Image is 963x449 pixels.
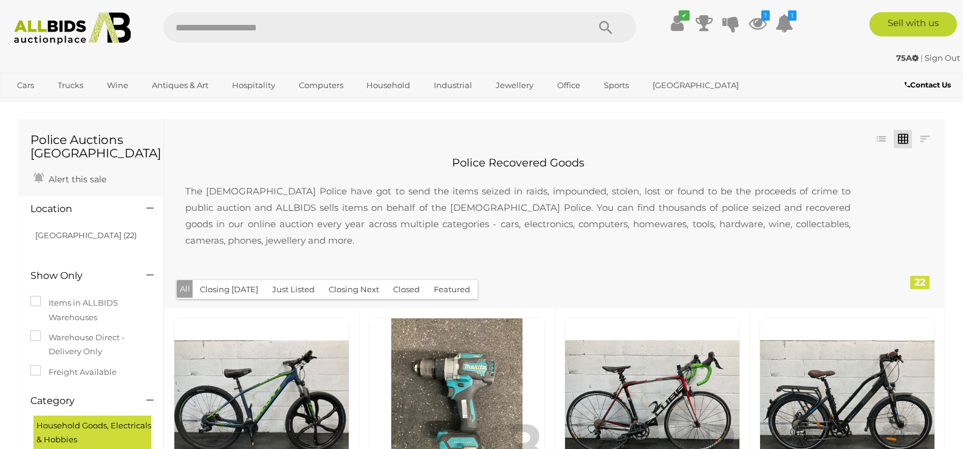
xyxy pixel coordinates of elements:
[30,365,117,379] label: Freight Available
[761,10,770,21] i: 1
[50,75,91,95] a: Trucks
[30,133,151,160] h1: Police Auctions [GEOGRAPHIC_DATA]
[788,10,797,21] i: 1
[925,53,960,63] a: Sign Out
[896,53,919,63] strong: 75A
[173,171,863,261] p: The [DEMOGRAPHIC_DATA] Police have got to send the items seized in raids, impounded, stolen, lost...
[920,53,923,63] span: |
[749,12,767,34] a: 1
[575,12,636,43] button: Search
[30,296,151,324] label: Items in ALLBIDS Warehouses
[426,75,480,95] a: Industrial
[9,75,42,95] a: Cars
[30,396,128,406] h4: Category
[7,12,138,45] img: Allbids.com.au
[427,280,478,299] button: Featured
[905,78,954,92] a: Contact Us
[265,280,322,299] button: Just Listed
[645,75,747,95] a: [GEOGRAPHIC_DATA]
[358,75,418,95] a: Household
[144,75,216,95] a: Antiques & Art
[910,276,930,289] div: 22
[896,53,920,63] a: 75A
[30,204,128,214] h4: Location
[905,80,951,89] b: Contact Us
[679,10,690,21] i: ✔
[30,270,128,281] h4: Show Only
[35,230,137,240] a: [GEOGRAPHIC_DATA] (22)
[775,12,793,34] a: 1
[173,157,863,170] h2: Police Recovered Goods
[321,280,386,299] button: Closing Next
[177,280,193,298] button: All
[224,75,283,95] a: Hospitality
[99,75,136,95] a: Wine
[488,75,541,95] a: Jewellery
[30,169,109,187] a: Alert this sale
[869,12,956,36] a: Sell with us
[291,75,351,95] a: Computers
[30,331,151,359] label: Warehouse Direct - Delivery Only
[386,280,427,299] button: Closed
[46,174,106,185] span: Alert this sale
[193,280,266,299] button: Closing [DATE]
[596,75,637,95] a: Sports
[668,12,687,34] a: ✔
[549,75,588,95] a: Office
